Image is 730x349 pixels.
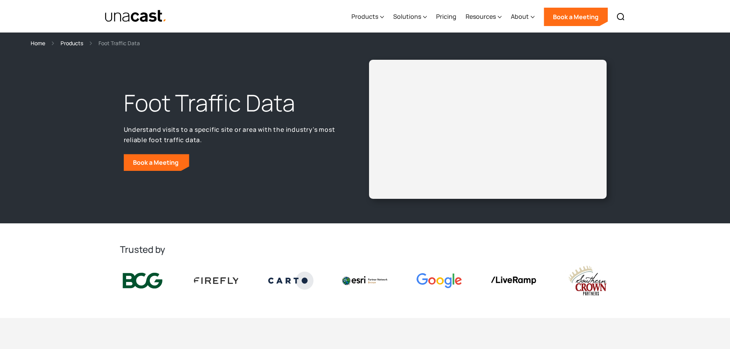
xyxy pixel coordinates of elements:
[511,12,529,21] div: About
[105,10,167,23] img: Unacast text logo
[120,271,165,290] img: BCG logo
[491,277,536,285] img: liveramp logo
[120,243,610,256] h2: Trusted by
[393,12,421,21] div: Solutions
[194,277,239,283] img: Firefly Advertising logo
[342,276,387,285] img: Esri logo
[124,154,189,171] a: Book a Meeting
[565,265,610,297] img: southern crown logo
[124,125,341,145] p: Understand visits to a specific site or area with the industry’s most reliable foot traffic data.
[375,66,600,193] iframe: Unacast - European Vaccines v2
[436,1,456,33] a: Pricing
[351,12,378,21] div: Products
[466,12,496,21] div: Resources
[268,272,313,289] img: Carto logo
[544,8,608,26] a: Book a Meeting
[31,39,45,48] a: Home
[417,273,462,288] img: Google logo
[616,12,625,21] img: Search icon
[98,39,140,48] div: Foot Traffic Data
[124,88,341,118] h1: Foot Traffic Data
[61,39,83,48] a: Products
